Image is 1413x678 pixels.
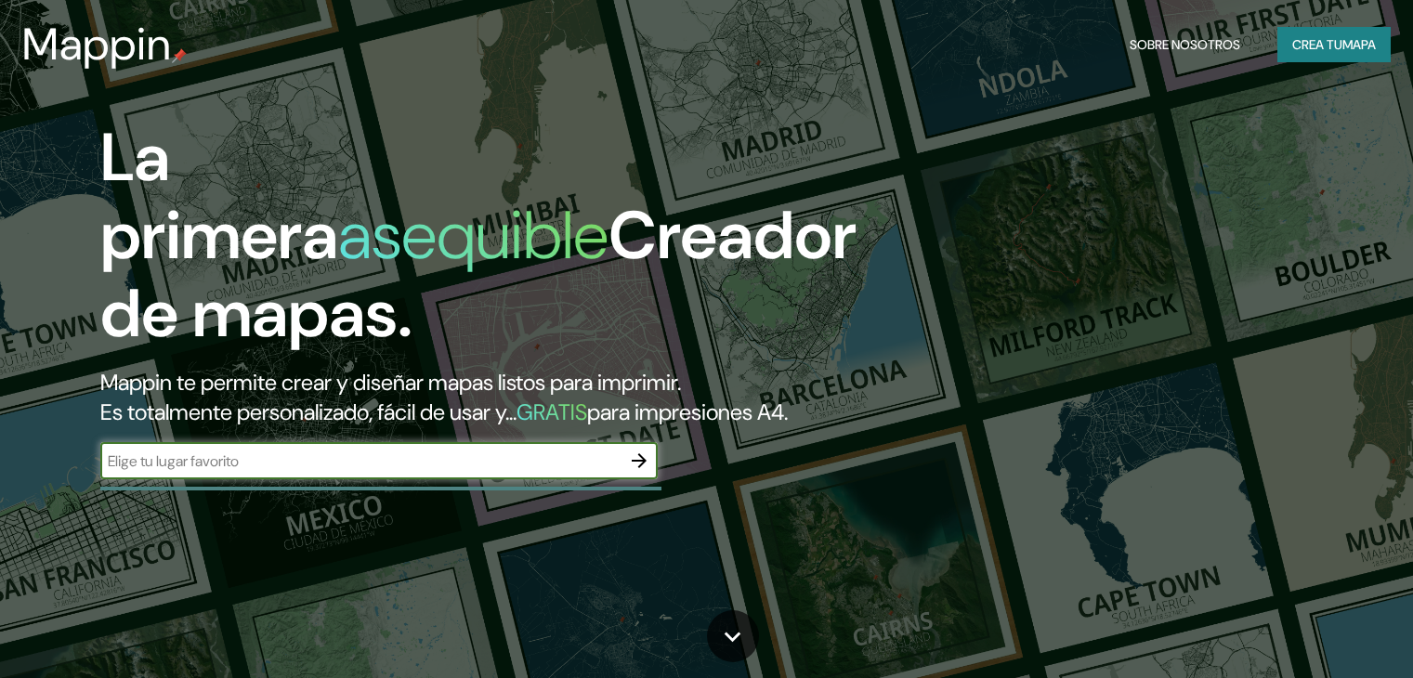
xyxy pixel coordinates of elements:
[22,15,172,73] font: Mappin
[1277,27,1391,62] button: Crea tumapa
[517,398,587,426] font: GRATIS
[587,398,788,426] font: para impresiones A4.
[100,368,681,397] font: Mappin te permite crear y diseñar mapas listos para imprimir.
[172,48,187,63] img: pin de mapeo
[1342,36,1376,53] font: mapa
[100,398,517,426] font: Es totalmente personalizado, fácil de usar y...
[1122,27,1248,62] button: Sobre nosotros
[1292,36,1342,53] font: Crea tu
[338,192,608,279] font: asequible
[100,114,338,279] font: La primera
[1130,36,1240,53] font: Sobre nosotros
[100,450,621,472] input: Elige tu lugar favorito
[100,192,857,357] font: Creador de mapas.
